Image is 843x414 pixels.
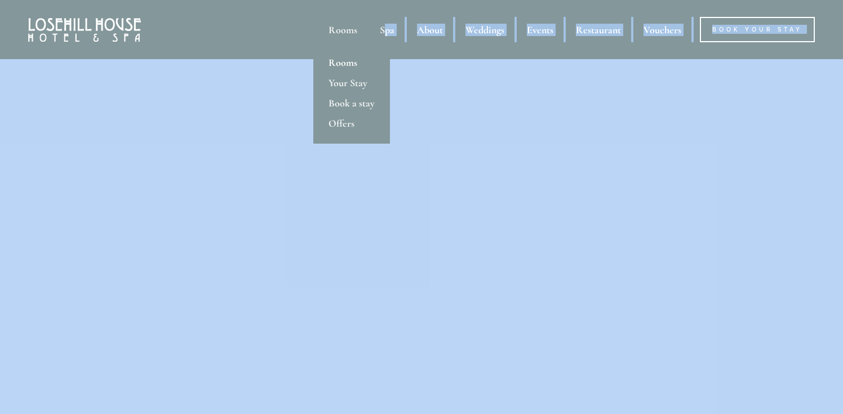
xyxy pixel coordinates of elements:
a: Your Stay [313,73,390,93]
a: Book Your Stay [700,17,815,42]
a: Rooms [313,52,390,73]
a: Book a stay [313,93,390,113]
a: Vouchers [633,17,691,42]
div: About [407,17,453,42]
div: Restaurant [566,17,631,42]
div: Rooms [318,17,367,42]
a: Offers [313,113,390,133]
div: Weddings [455,17,514,42]
div: Spa [370,17,405,42]
div: Events [517,17,564,42]
img: Losehill House [28,18,141,42]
